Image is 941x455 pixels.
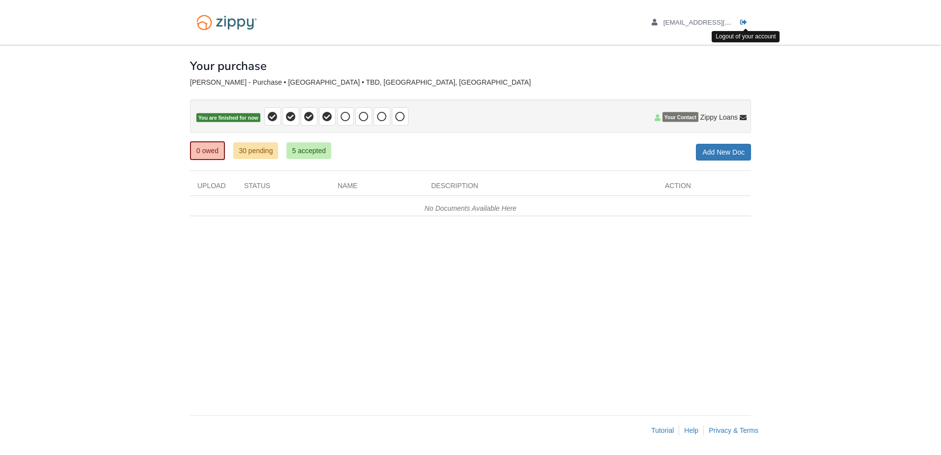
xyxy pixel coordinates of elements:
[425,204,517,212] em: No Documents Available Here
[190,60,267,72] h1: Your purchase
[740,19,751,29] a: Log out
[424,181,658,195] div: Description
[684,426,698,434] a: Help
[190,78,751,87] div: [PERSON_NAME] - Purchase • [GEOGRAPHIC_DATA] • TBD, [GEOGRAPHIC_DATA], [GEOGRAPHIC_DATA]
[658,181,751,195] div: Action
[190,181,237,195] div: Upload
[330,181,424,195] div: Name
[662,112,698,122] span: Your Contact
[663,19,776,26] span: nkovars@gmail.com
[196,113,260,123] span: You are finished for now
[696,144,751,161] a: Add New Doc
[712,31,780,42] div: Logout of your account
[190,141,225,160] a: 0 owed
[190,10,263,35] img: Logo
[237,181,330,195] div: Status
[286,142,331,159] a: 5 accepted
[652,19,776,29] a: edit profile
[709,426,758,434] a: Privacy & Terms
[700,112,738,122] span: Zippy Loans
[651,426,674,434] a: Tutorial
[233,142,278,159] a: 30 pending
